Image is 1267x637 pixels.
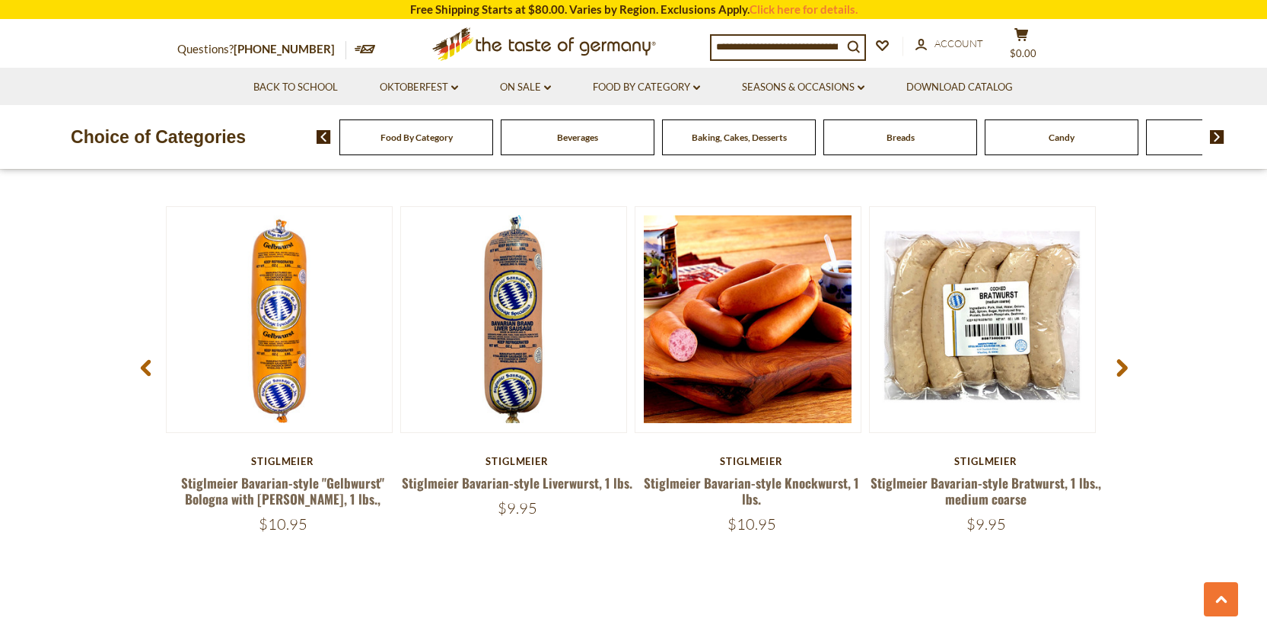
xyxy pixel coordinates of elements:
[692,132,787,143] a: Baking, Cakes, Desserts
[966,514,1006,533] span: $9.95
[915,36,983,53] a: Account
[934,37,983,49] span: Account
[593,79,700,96] a: Food By Category
[906,79,1013,96] a: Download Catalog
[1210,130,1224,144] img: next arrow
[380,79,458,96] a: Oktoberfest
[999,27,1045,65] button: $0.00
[742,79,864,96] a: Seasons & Occasions
[871,473,1101,508] a: Stiglmeier Bavarian-style Bratwurst, 1 lbs., medium coarse
[181,473,384,508] a: Stiglmeier Bavarian-style "Gelbwurst" Bologna with [PERSON_NAME], 1 lbs.,
[498,498,537,518] span: $9.95
[869,455,1103,467] div: Stiglmeier
[644,473,859,508] a: Stiglmeier Bavarian-style Knockwurst, 1 lbs.
[402,473,632,492] a: Stiglmeier Bavarian-style Liverwurst, 1 lbs.
[253,79,338,96] a: Back to School
[870,207,1095,432] img: Stiglmeier Bavarian-style Bratwurst, 1 lbs., medium coarse
[635,207,861,432] img: Stiglmeier Bavarian-style Knockwurst, 1 lbs.
[380,132,453,143] a: Food By Category
[400,455,635,467] div: Stiglmeier
[1049,132,1074,143] a: Candy
[750,2,858,16] a: Click here for details.
[234,42,335,56] a: [PHONE_NUMBER]
[401,207,626,432] img: Stiglmeier Bavarian-style Liverwurst, 1 lbs.
[727,514,776,533] span: $10.95
[166,455,400,467] div: Stiglmeier
[259,514,307,533] span: $10.95
[167,207,392,432] img: Stiglmeier Bavarian-style "Gelbwurst" Bologna with Parsley, 1 lbs.,
[887,132,915,143] a: Breads
[317,130,331,144] img: previous arrow
[500,79,551,96] a: On Sale
[635,455,869,467] div: Stiglmeier
[557,132,598,143] a: Beverages
[177,40,346,59] p: Questions?
[1010,47,1036,59] span: $0.00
